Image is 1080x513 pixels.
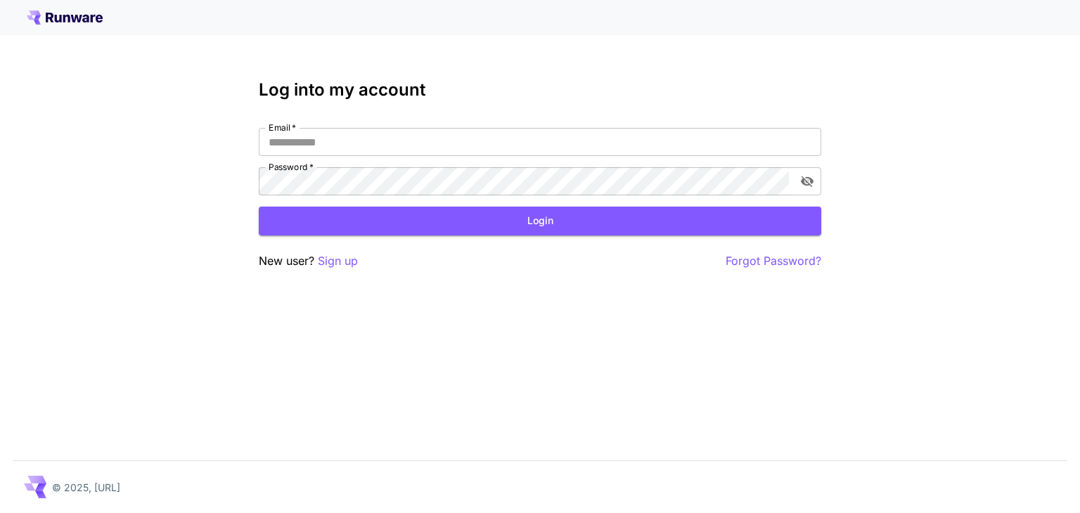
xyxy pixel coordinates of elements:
[318,252,358,270] button: Sign up
[259,80,821,100] h3: Log into my account
[259,207,821,235] button: Login
[269,161,314,173] label: Password
[52,480,120,495] p: © 2025, [URL]
[269,122,296,134] label: Email
[795,169,820,194] button: toggle password visibility
[259,252,358,270] p: New user?
[726,252,821,270] button: Forgot Password?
